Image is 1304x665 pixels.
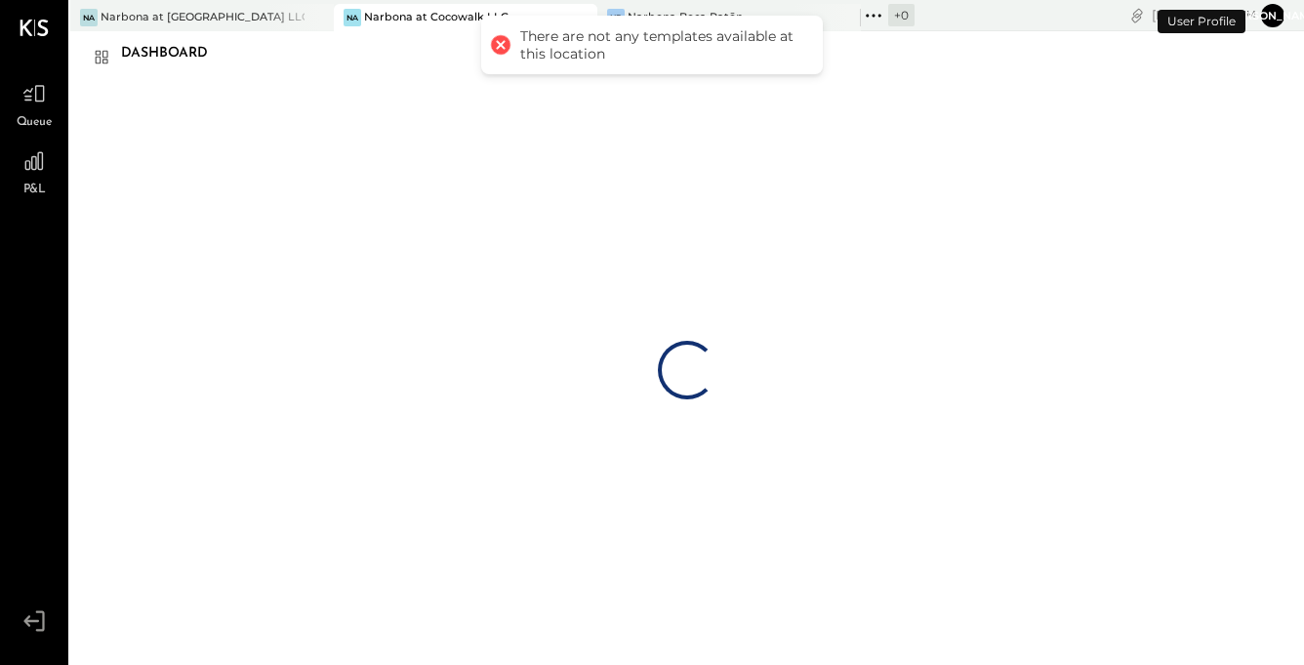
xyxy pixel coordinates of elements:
div: Narbona at Cocowalk LLC [364,10,509,25]
div: User Profile [1158,10,1245,33]
div: Na [344,9,361,26]
a: Queue [1,75,67,132]
div: copy link [1127,5,1147,25]
div: [DATE] [1152,6,1256,24]
div: Narbona at [GEOGRAPHIC_DATA] LLC [101,10,305,25]
span: 3 : 41 [1198,6,1237,24]
div: Narbona Boca Ratōn [628,10,743,25]
span: Queue [17,114,53,132]
span: P&L [23,182,46,199]
div: + 0 [888,4,915,26]
button: [PERSON_NAME] [1261,4,1284,27]
div: There are not any templates available at this location [520,27,803,62]
div: Na [80,9,98,26]
div: Dashboard [121,38,227,69]
a: P&L [1,143,67,199]
div: NB [607,9,625,26]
